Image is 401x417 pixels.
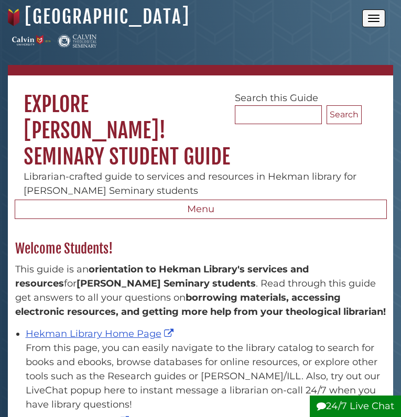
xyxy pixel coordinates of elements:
button: Open the menu [362,9,385,27]
strong: [PERSON_NAME] Seminary students [77,278,256,289]
strong: orientation to Hekman Library's services and resources [15,264,309,289]
button: Search [327,105,362,124]
a: [GEOGRAPHIC_DATA] [25,5,190,28]
h1: Explore [PERSON_NAME]! Seminary Student Guide [8,75,393,170]
nav: breadcrumb [8,65,393,75]
h2: Welcome Students! [10,240,392,257]
div: From this page, you can easily navigate to the library catalog to search for books and ebooks, br... [26,341,386,412]
a: Hekman Library Home Page [26,328,176,339]
button: 24/7 Live Chat [310,396,401,417]
span: This guide is an for . Read through this guide get answers to all your questions on [15,264,386,317]
img: Calvin Theological Seminary [58,35,96,48]
button: Menu [15,200,387,220]
span: Librarian-crafted guide to services and resources in Hekman library for [PERSON_NAME] Seminary st... [24,171,356,196]
b: borrowing materials, accessing electronic resources, and getting more help from your theological ... [15,292,386,317]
